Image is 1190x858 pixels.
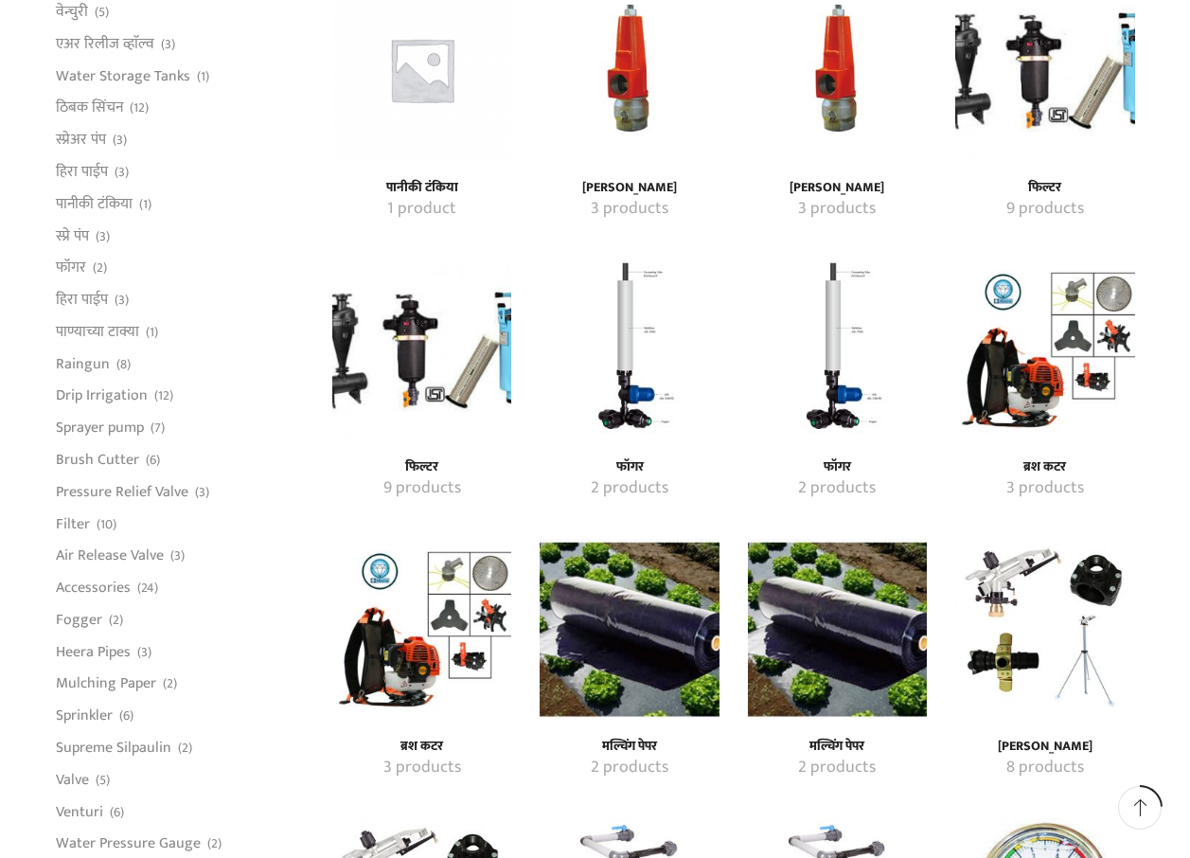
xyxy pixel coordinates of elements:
[154,386,173,405] span: (12)
[207,834,222,853] span: (2)
[163,674,177,693] span: (2)
[93,259,107,277] span: (2)
[798,756,876,780] mark: 2 products
[197,67,209,86] span: (1)
[56,668,156,700] a: Mulching Paper
[56,252,86,284] a: फॉगर
[110,803,124,822] span: (6)
[170,546,185,565] span: (3)
[56,188,133,220] a: पानीकी टंकिया
[56,412,144,444] a: Sprayer pump
[56,348,110,380] a: Raingun
[137,579,158,598] span: (24)
[976,476,1113,501] a: Visit product category ब्रश कटर
[748,539,927,718] img: मल्चिंग पेपर
[383,476,461,501] mark: 9 products
[748,259,927,438] img: फॉगर
[119,706,133,725] span: (6)
[353,739,490,755] h4: ब्रश कटर
[976,739,1113,755] h4: [PERSON_NAME]
[560,739,698,755] a: Visit product category मल्चिंग पेपर
[976,180,1113,196] a: Visit product category फिल्टर
[1006,476,1084,501] mark: 3 products
[383,756,461,780] mark: 3 products
[56,732,171,764] a: Supreme Silpaulin
[976,739,1113,755] a: Visit product category रेन गन
[56,603,102,635] a: Fogger
[56,700,113,732] a: Sprinkler
[130,98,149,117] span: (12)
[113,131,127,150] span: (3)
[769,197,906,222] a: Visit product category प्रेशर रिलीफ व्हाॅल्व
[56,155,108,188] a: हिरा पाईप
[1006,197,1084,222] mark: 9 products
[178,739,192,758] span: (2)
[56,60,190,92] a: Water Storage Tanks
[560,180,698,196] h4: [PERSON_NAME]
[769,180,906,196] h4: [PERSON_NAME]
[56,635,131,668] a: Heera Pipes
[560,180,698,196] a: Visit product category प्रेशर रिलीफ व्हाॅल्व
[195,483,209,502] span: (3)
[540,539,719,718] a: Visit product category मल्चिंग पेपर
[540,539,719,718] img: मल्चिंग पेपर
[540,259,719,438] img: फॉगर
[748,259,927,438] a: Visit product category फॉगर
[769,180,906,196] a: Visit product category प्रेशर रिलीफ व्हाॅल्व
[560,756,698,780] a: Visit product category मल्चिंग पेपर
[56,92,123,124] a: ठिबक सिंचन
[56,124,106,156] a: स्प्रेअर पंप
[56,572,131,604] a: Accessories
[332,259,511,438] a: Visit product category फिल्टर
[96,771,110,790] span: (5)
[387,197,456,222] mark: 1 product
[976,197,1113,222] a: Visit product category फिल्टर
[353,756,490,780] a: Visit product category ब्रश कटर
[116,355,131,374] span: (8)
[115,163,129,182] span: (3)
[353,459,490,475] a: Visit product category फिल्टर
[56,540,164,572] a: Air Release Valve
[591,756,668,780] mark: 2 products
[769,459,906,475] a: Visit product category फॉगर
[56,795,103,828] a: Venturi
[769,739,906,755] h4: मल्चिंग पेपर
[97,515,116,534] span: (10)
[955,259,1134,438] a: Visit product category ब्रश कटर
[769,476,906,501] a: Visit product category फॉगर
[332,539,511,718] a: Visit product category ब्रश कटर
[560,739,698,755] h4: मल्चिंग पेपर
[560,459,698,475] h4: फॉगर
[56,220,89,252] a: स्प्रे पंप
[56,284,108,316] a: हिरा पाईप
[353,180,490,196] a: Visit product category पानीकी टंकिया
[353,739,490,755] a: Visit product category ब्रश कटर
[591,476,668,501] mark: 2 products
[95,3,109,22] span: (5)
[955,539,1134,718] img: रेन गन
[146,323,158,342] span: (1)
[769,756,906,780] a: Visit product category मल्चिंग पेपर
[139,195,151,214] span: (1)
[146,451,160,470] span: (6)
[161,35,175,54] span: (3)
[56,315,139,348] a: पाण्याच्या टाक्या
[560,476,698,501] a: Visit product category फॉगर
[748,539,927,718] a: Visit product category मल्चिंग पेपर
[151,419,165,438] span: (7)
[56,380,148,412] a: Drip Irrigation
[353,476,490,501] a: Visit product category फिल्टर
[769,739,906,755] a: Visit product category मल्चिंग पेपर
[540,259,719,438] a: Visit product category फॉगर
[109,611,123,630] span: (2)
[56,444,139,476] a: Brush Cutter
[56,27,154,60] a: एअर रिलीज व्हाॅल्व
[560,197,698,222] a: Visit product category प्रेशर रिलीफ व्हाॅल्व
[976,180,1113,196] h4: फिल्टर
[591,197,668,222] mark: 3 products
[798,197,876,222] mark: 3 products
[955,259,1134,438] img: ब्रश कटर
[137,643,151,662] span: (3)
[976,756,1113,780] a: Visit product category रेन गन
[798,476,876,501] mark: 2 products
